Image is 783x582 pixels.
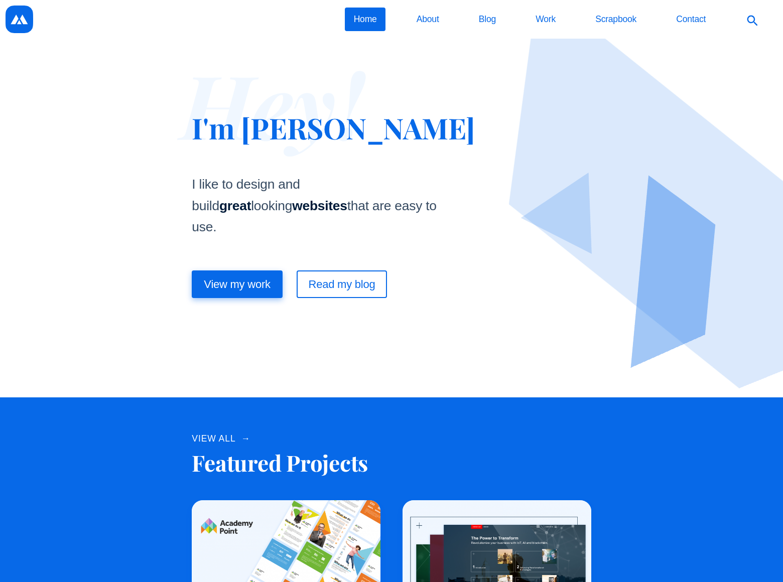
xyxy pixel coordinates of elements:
[527,8,565,31] a: Work
[192,110,475,145] h1: I'm [PERSON_NAME]
[292,198,347,213] strong: websites
[181,62,363,145] span: Hey!
[192,447,591,478] h2: Featured Projects
[297,270,387,298] a: Read my blog
[192,174,457,237] p: I like to design and build looking that are easy to use.
[408,8,448,31] a: About
[470,8,504,31] a: Blog
[323,6,777,33] nav: Main menu
[345,8,385,31] a: Home
[219,198,251,213] strong: great
[737,8,766,31] a: Search the blog
[192,270,282,298] a: View my work
[587,8,645,31] a: Scrapbook
[6,6,33,33] img: Martin Garnett's Logo
[668,8,715,31] a: Contact
[192,430,250,447] a: View all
